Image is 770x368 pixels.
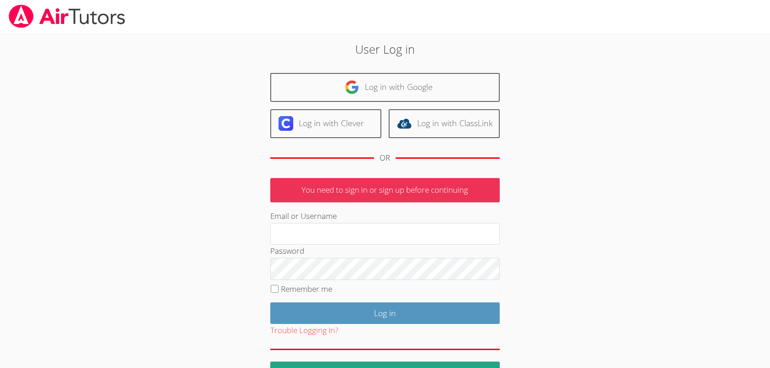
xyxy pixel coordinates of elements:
[270,178,500,202] p: You need to sign in or sign up before continuing
[270,211,337,221] label: Email or Username
[379,151,390,165] div: OR
[345,80,359,95] img: google-logo-50288ca7cdecda66e5e0955fdab243c47b7ad437acaf1139b6f446037453330a.svg
[389,109,500,138] a: Log in with ClassLink
[270,245,304,256] label: Password
[177,40,593,58] h2: User Log in
[270,109,381,138] a: Log in with Clever
[270,302,500,324] input: Log in
[279,116,293,131] img: clever-logo-6eab21bc6e7a338710f1a6ff85c0baf02591cd810cc4098c63d3a4b26e2feb20.svg
[8,5,126,28] img: airtutors_banner-c4298cdbf04f3fff15de1276eac7730deb9818008684d7c2e4769d2f7ddbe033.png
[270,73,500,102] a: Log in with Google
[281,284,332,294] label: Remember me
[397,116,412,131] img: classlink-logo-d6bb404cc1216ec64c9a2012d9dc4662098be43eaf13dc465df04b49fa7ab582.svg
[270,324,338,337] button: Trouble Logging In?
